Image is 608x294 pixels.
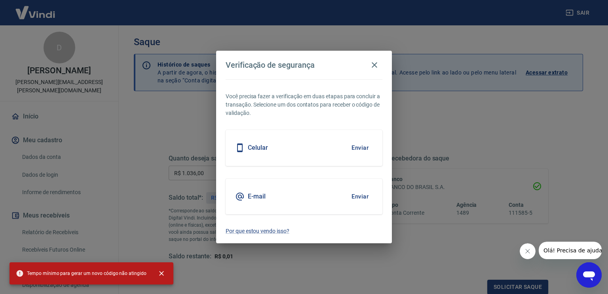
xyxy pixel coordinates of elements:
[347,139,373,156] button: Enviar
[16,269,146,277] span: Tempo mínimo para gerar um novo código não atingido
[520,243,536,259] iframe: Fechar mensagem
[153,265,170,282] button: close
[226,60,315,70] h4: Verificação de segurança
[576,262,602,288] iframe: Botão para abrir a janela de mensagens
[248,144,268,152] h5: Celular
[5,6,66,12] span: Olá! Precisa de ajuda?
[226,92,382,117] p: Você precisa fazer a verificação em duas etapas para concluir a transação. Selecione um dos conta...
[248,193,266,200] h5: E-mail
[226,227,382,235] a: Por que estou vendo isso?
[347,188,373,205] button: Enviar
[539,242,602,259] iframe: Mensagem da empresa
